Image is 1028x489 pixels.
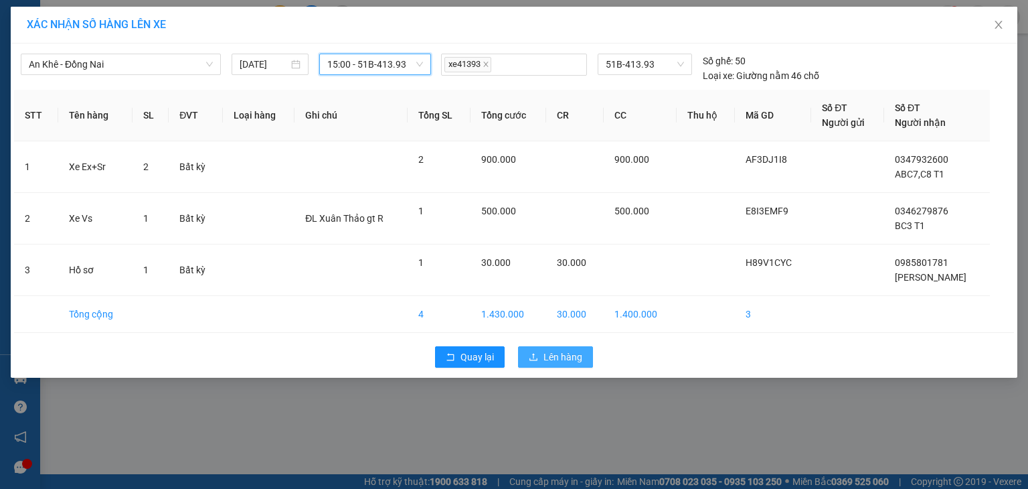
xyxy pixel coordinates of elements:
span: upload [529,352,538,363]
span: ABC7,C8 T1 [895,169,944,180]
h1: Giao dọc đường [70,78,247,170]
td: Hồ sơ [58,244,133,296]
td: Bất kỳ [169,244,222,296]
h2: H89V1CYC [7,78,108,100]
span: An Khê - Đồng Nai [29,54,213,74]
td: 30.000 [546,296,604,333]
span: 900.000 [481,154,516,165]
button: Close [980,7,1017,44]
span: close [483,61,489,68]
span: 0985801781 [895,257,948,268]
span: 2 [418,154,424,165]
button: uploadLên hàng [518,346,593,368]
span: Lên hàng [543,350,582,364]
th: Ghi chú [294,90,408,141]
span: 900.000 [614,154,649,165]
input: 15/08/2025 [240,57,288,72]
span: 0346279876 [895,206,948,216]
td: 3 [735,296,811,333]
td: Bất kỳ [169,141,222,193]
span: BC3 T1 [895,220,925,231]
div: Giường nằm 46 chỗ [703,68,819,83]
th: STT [14,90,58,141]
span: Quay lại [460,350,494,364]
span: 15:00 - 51B-413.93 [327,54,424,74]
span: H89V1CYC [746,257,792,268]
span: XÁC NHẬN SỐ HÀNG LÊN XE [27,18,166,31]
th: SL [133,90,169,141]
td: 1.430.000 [470,296,545,333]
span: 30.000 [481,257,511,268]
div: 50 [703,54,746,68]
b: [DOMAIN_NAME] [179,11,323,33]
button: rollbackQuay lại [435,346,505,368]
td: Bất kỳ [169,193,222,244]
span: 30.000 [557,257,586,268]
span: Người gửi [822,117,865,128]
span: 1 [143,213,149,224]
span: Số ĐT [822,102,847,113]
span: 2 [143,161,149,172]
span: Số ĐT [895,102,920,113]
span: 1 [418,257,424,268]
span: 500.000 [481,206,516,216]
span: 0347932600 [895,154,948,165]
td: 3 [14,244,58,296]
span: Số ghế: [703,54,733,68]
th: CC [604,90,677,141]
th: Mã GD [735,90,811,141]
td: 1.400.000 [604,296,677,333]
th: Tên hàng [58,90,133,141]
span: [PERSON_NAME] [895,272,966,283]
td: 2 [14,193,58,244]
td: 1 [14,141,58,193]
th: ĐVT [169,90,222,141]
span: ĐL Xuân Thảo gt R [305,213,383,224]
td: Tổng cộng [58,296,133,333]
span: E8I3EMF9 [746,206,788,216]
span: close [993,19,1004,30]
td: Xe Vs [58,193,133,244]
span: AF3DJ1I8 [746,154,787,165]
th: CR [546,90,604,141]
span: Người nhận [895,117,946,128]
b: Cô Hai [81,31,142,54]
th: Thu hộ [677,90,735,141]
span: xe41393 [444,57,491,72]
span: rollback [446,352,455,363]
span: 500.000 [614,206,649,216]
span: Loại xe: [703,68,734,83]
span: 1 [418,206,424,216]
span: 1 [143,265,149,275]
th: Tổng SL [408,90,470,141]
td: 4 [408,296,470,333]
th: Tổng cước [470,90,545,141]
th: Loại hàng [223,90,295,141]
td: Xe Ex+Sr [58,141,133,193]
span: 51B-413.93 [606,54,683,74]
